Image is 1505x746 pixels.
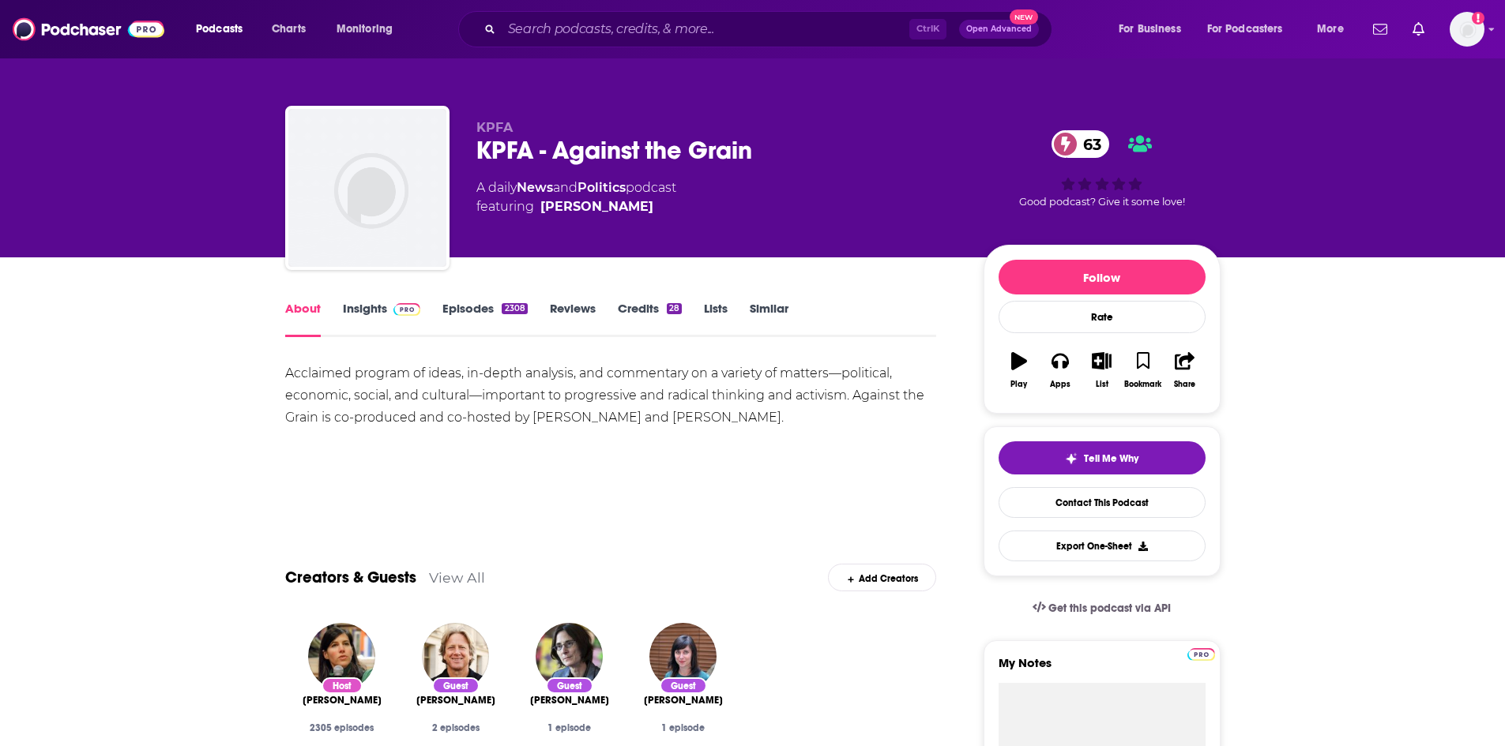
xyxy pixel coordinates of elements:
a: 63 [1052,130,1109,158]
span: Tell Me Why [1084,452,1138,465]
div: Guest [660,677,707,694]
img: Dacher Keltner [422,623,489,690]
span: For Podcasters [1207,18,1283,40]
button: Share [1164,342,1205,399]
div: Add Creators [828,564,936,591]
button: open menu [1306,17,1364,42]
div: 63Good podcast? Give it some love! [984,120,1221,218]
img: Eva Payne [649,623,717,690]
a: Lists [704,301,728,337]
span: [PERSON_NAME] [644,694,723,707]
span: New [1010,9,1038,24]
div: Guest [432,677,480,694]
a: Reviews [550,301,596,337]
span: Good podcast? Give it some love! [1019,196,1185,208]
div: 2 episodes [412,722,500,733]
button: Bookmark [1123,342,1164,399]
a: About [285,301,321,337]
a: Pro website [1187,646,1215,661]
input: Search podcasts, credits, & more... [502,17,909,42]
div: Search podcasts, credits, & more... [473,11,1067,47]
span: [PERSON_NAME] [303,694,382,707]
div: Acclaimed program of ideas, in-depth analysis, and commentary on a variety of matters—political, ... [285,362,937,429]
a: Ann Pellegrini [530,694,609,707]
span: [PERSON_NAME] [530,694,609,707]
button: Follow [999,260,1206,294]
span: featuring [476,197,676,216]
a: News [517,180,553,195]
a: Episodes2308 [442,301,527,337]
span: Get this podcast via API [1048,602,1171,615]
button: Play [999,342,1040,399]
a: Dacher Keltner [416,694,495,707]
div: Play [1010,380,1027,389]
button: tell me why sparkleTell Me Why [999,441,1206,474]
a: Politics [578,180,626,195]
span: and [553,180,578,195]
img: User Profile [1450,12,1484,47]
div: Host [322,677,363,694]
span: Logged in as WesBurdett [1450,12,1484,47]
div: 1 episode [639,722,728,733]
div: Rate [999,301,1206,333]
button: open menu [325,17,413,42]
button: Open AdvancedNew [959,20,1039,39]
button: Apps [1040,342,1081,399]
div: 28 [667,303,682,314]
img: Podchaser Pro [1187,648,1215,661]
a: Charts [261,17,315,42]
div: 2305 episodes [298,722,386,733]
button: open menu [185,17,263,42]
div: 1 episode [525,722,614,733]
label: My Notes [999,655,1206,683]
button: open menu [1197,17,1306,42]
a: Get this podcast via API [1020,589,1184,628]
button: open menu [1108,17,1201,42]
a: Similar [750,301,788,337]
div: Guest [546,677,593,694]
img: KPFA - Against the Grain [288,109,446,267]
img: tell me why sparkle [1065,452,1078,465]
svg: Add a profile image [1472,12,1484,24]
div: Apps [1050,380,1070,389]
a: Sasha Lilley [303,694,382,707]
span: More [1317,18,1344,40]
div: 2308 [502,303,527,314]
div: Bookmark [1124,380,1161,389]
a: Creators & Guests [285,568,416,587]
a: View All [429,569,485,586]
a: Contact This Podcast [999,487,1206,518]
button: Export One-Sheet [999,530,1206,561]
span: Charts [272,18,306,40]
a: Sasha Lilley [540,197,653,216]
a: Show notifications dropdown [1406,16,1431,43]
img: Sasha Lilley [308,623,375,690]
a: Eva Payne [644,694,723,707]
div: A daily podcast [476,178,676,216]
span: KPFA [476,120,513,135]
span: For Business [1119,18,1181,40]
span: Monitoring [337,18,393,40]
a: Show notifications dropdown [1367,16,1394,43]
button: List [1081,342,1122,399]
div: Share [1174,380,1195,389]
span: Ctrl K [909,19,946,39]
span: 63 [1067,130,1109,158]
span: Podcasts [196,18,243,40]
div: List [1096,380,1108,389]
button: Show profile menu [1450,12,1484,47]
img: Ann Pellegrini [536,623,603,690]
img: Podchaser Pro [393,303,421,316]
span: Open Advanced [966,25,1032,33]
a: Credits28 [618,301,682,337]
a: InsightsPodchaser Pro [343,301,421,337]
span: [PERSON_NAME] [416,694,495,707]
img: Podchaser - Follow, Share and Rate Podcasts [13,14,164,44]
